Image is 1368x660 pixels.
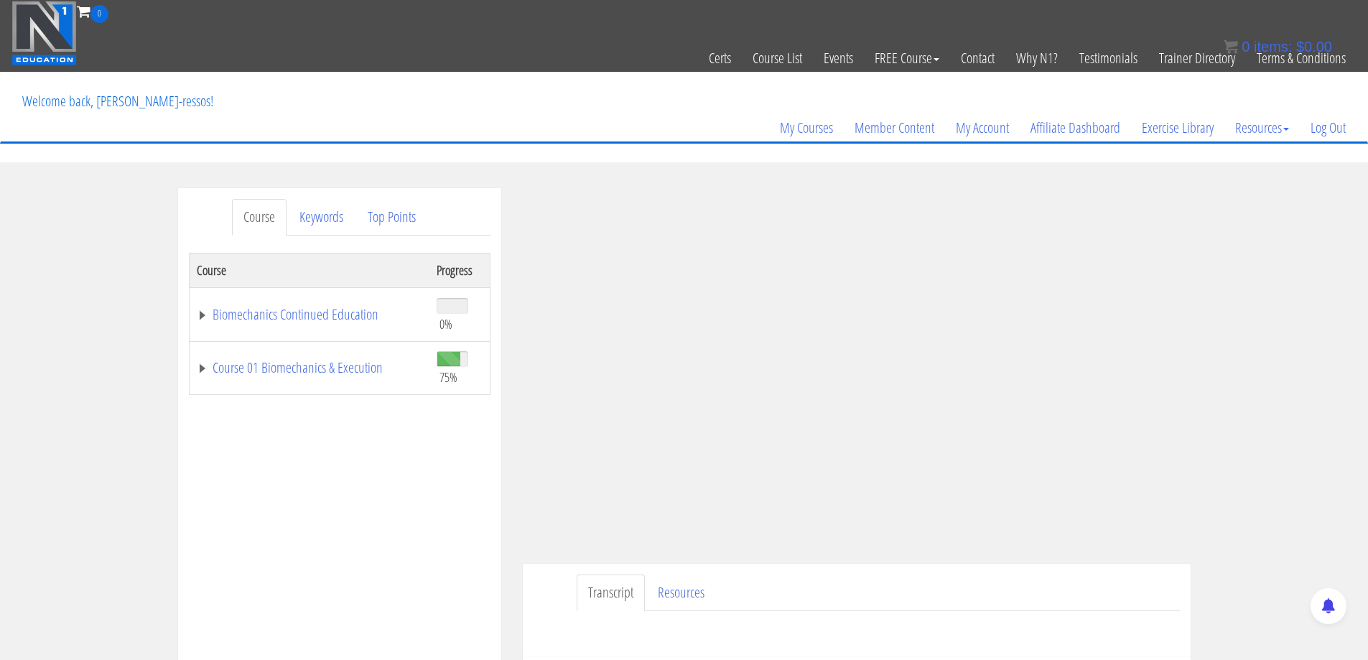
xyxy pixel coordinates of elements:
[1131,93,1224,162] a: Exercise Library
[1069,23,1148,93] a: Testimonials
[439,369,457,385] span: 75%
[1296,39,1332,55] bdi: 0.00
[813,23,864,93] a: Events
[844,93,945,162] a: Member Content
[1224,93,1300,162] a: Resources
[1296,39,1304,55] span: $
[356,199,427,236] a: Top Points
[864,23,950,93] a: FREE Course
[742,23,813,93] a: Course List
[1300,93,1357,162] a: Log Out
[950,23,1005,93] a: Contact
[698,23,742,93] a: Certs
[1224,39,1238,54] img: icon11.png
[1246,23,1357,93] a: Terms & Conditions
[288,199,355,236] a: Keywords
[11,73,224,130] p: Welcome back, [PERSON_NAME]-ressos!
[1148,23,1246,93] a: Trainer Directory
[90,5,108,23] span: 0
[197,307,422,322] a: Biomechanics Continued Education
[1224,39,1332,55] a: 0 items: $0.00
[646,575,716,611] a: Resources
[577,575,645,611] a: Transcript
[1254,39,1292,55] span: items:
[1242,39,1250,55] span: 0
[11,1,77,65] img: n1-education
[769,93,844,162] a: My Courses
[429,253,490,287] th: Progress
[439,316,452,332] span: 0%
[945,93,1020,162] a: My Account
[1020,93,1131,162] a: Affiliate Dashboard
[189,253,429,287] th: Course
[197,361,422,375] a: Course 01 Biomechanics & Execution
[1005,23,1069,93] a: Why N1?
[77,1,108,21] a: 0
[232,199,287,236] a: Course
